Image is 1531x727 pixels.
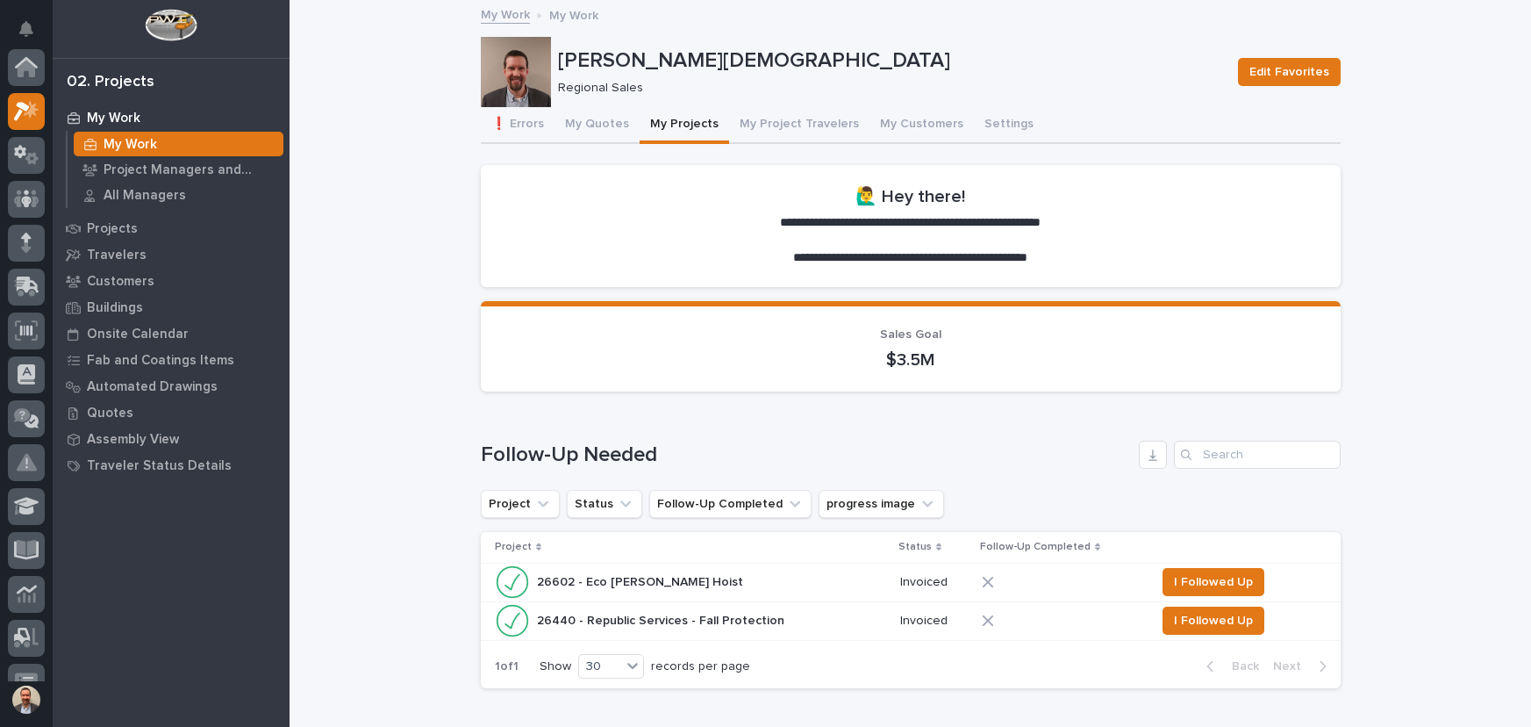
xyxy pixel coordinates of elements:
[900,575,968,590] p: Invoiced
[558,48,1224,74] p: [PERSON_NAME][DEMOGRAPHIC_DATA]
[53,215,290,241] a: Projects
[145,9,197,41] img: Workspace Logo
[640,107,729,144] button: My Projects
[558,81,1217,96] p: Regional Sales
[87,300,143,316] p: Buildings
[53,452,290,479] a: Traveler Status Details
[87,111,140,126] p: My Work
[104,162,276,178] p: Project Managers and Engineers
[651,659,750,674] p: records per page
[53,399,290,426] a: Quotes
[68,132,290,156] a: My Work
[68,157,290,182] a: Project Managers and Engineers
[855,186,965,207] h2: 🙋‍♂️ Hey there!
[53,241,290,268] a: Travelers
[481,107,554,144] button: ❗ Errors
[974,107,1044,144] button: Settings
[1273,659,1312,674] span: Next
[481,443,1132,468] h1: Follow-Up Needed
[1221,659,1259,674] span: Back
[567,490,642,518] button: Status
[549,4,598,24] p: My Work
[53,373,290,399] a: Automated Drawings
[87,248,147,263] p: Travelers
[104,137,157,153] p: My Work
[537,572,747,590] p: 26602 - Eco [PERSON_NAME] Hoist
[87,274,154,290] p: Customers
[53,104,290,131] a: My Work
[579,658,621,676] div: 30
[729,107,869,144] button: My Project Travelers
[1163,568,1264,596] button: I Followed Up
[819,490,944,518] button: progress image
[649,490,812,518] button: Follow-Up Completed
[540,659,571,674] p: Show
[87,379,218,395] p: Automated Drawings
[481,645,533,688] p: 1 of 1
[87,353,234,369] p: Fab and Coatings Items
[53,268,290,294] a: Customers
[1174,572,1253,593] span: I Followed Up
[67,73,154,92] div: 02. Projects
[481,4,530,24] a: My Work
[1163,607,1264,635] button: I Followed Up
[1249,61,1329,83] span: Edit Favorites
[8,11,45,47] button: Notifications
[481,490,560,518] button: Project
[87,221,138,237] p: Projects
[87,458,232,474] p: Traveler Status Details
[53,347,290,373] a: Fab and Coatings Items
[87,406,133,421] p: Quotes
[900,614,968,629] p: Invoiced
[87,327,189,342] p: Onsite Calendar
[1174,441,1341,469] input: Search
[1266,659,1341,674] button: Next
[980,537,1091,557] p: Follow-Up Completed
[68,183,290,207] a: All Managers
[495,537,532,557] p: Project
[554,107,640,144] button: My Quotes
[481,601,1341,640] tr: 26440 - Republic Services - Fall Protection26440 - Republic Services - Fall Protection InvoicedI ...
[481,563,1341,601] tr: 26602 - Eco [PERSON_NAME] Hoist26602 - Eco [PERSON_NAME] Hoist InvoicedI Followed Up
[880,328,941,341] span: Sales Goal
[104,188,186,204] p: All Managers
[53,426,290,452] a: Assembly View
[8,681,45,718] button: users-avatar
[53,320,290,347] a: Onsite Calendar
[537,610,788,629] p: 26440 - Republic Services - Fall Protection
[1192,659,1266,674] button: Back
[502,349,1320,371] p: $3.5M
[898,537,932,557] p: Status
[22,21,45,49] div: Notifications
[869,107,974,144] button: My Customers
[53,294,290,320] a: Buildings
[1174,610,1253,631] span: I Followed Up
[1238,58,1341,86] button: Edit Favorites
[87,432,179,448] p: Assembly View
